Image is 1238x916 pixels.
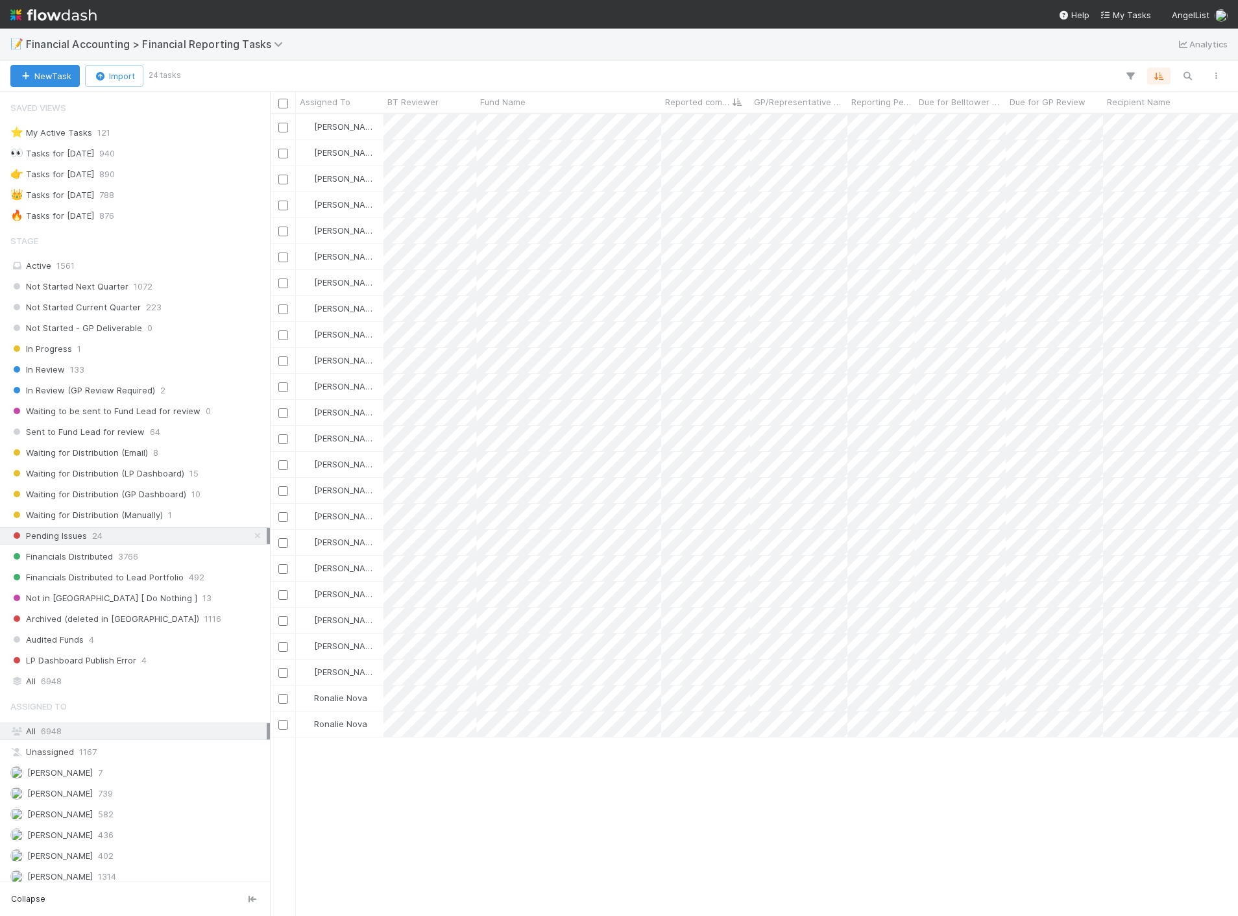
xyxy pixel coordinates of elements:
span: [PERSON_NAME] [314,121,380,132]
span: Financial Accounting > Financial Reporting Tasks [26,38,289,51]
input: Toggle Row Selected [278,564,288,574]
span: Due for Belltower Review [919,95,1002,108]
div: [PERSON_NAME] [301,172,377,185]
div: Tasks for [DATE] [10,145,94,162]
span: [PERSON_NAME] [314,641,380,651]
img: avatar_030f5503-c087-43c2-95d1-dd8963b2926c.png [302,199,312,210]
span: 223 [146,299,162,316]
img: avatar_c0d2ec3f-77e2-40ea-8107-ee7bdb5edede.png [302,433,312,443]
input: Toggle Row Selected [278,486,288,496]
div: [PERSON_NAME] [301,250,377,263]
img: avatar_fee1282a-8af6-4c79-b7c7-bf2cfad99775.png [10,787,23,800]
img: avatar_c7c7de23-09de-42ad-8e02-7981c37ee075.png [302,225,312,236]
span: [PERSON_NAME] [27,850,93,861]
span: 788 [99,187,114,203]
span: Assigned To [10,693,67,719]
div: [PERSON_NAME] [301,510,377,523]
span: [PERSON_NAME] [27,830,93,840]
span: Stage [10,228,38,254]
span: [PERSON_NAME] [314,459,380,469]
span: [PERSON_NAME] [314,173,380,184]
span: [PERSON_NAME] [314,589,380,599]
span: 1072 [134,279,152,295]
span: In Progress [10,341,72,357]
span: [PERSON_NAME] [314,407,380,417]
div: Ronalie Nova [301,691,367,704]
span: [PERSON_NAME] [314,329,380,340]
span: 436 [98,827,114,843]
input: Toggle Row Selected [278,694,288,704]
span: 1116 [204,611,221,627]
img: avatar_c0d2ec3f-77e2-40ea-8107-ee7bdb5edede.png [302,407,312,417]
span: 👉 [10,168,23,179]
span: AngelList [1172,10,1209,20]
input: Toggle Row Selected [278,382,288,392]
span: 121 [97,125,110,141]
small: 24 tasks [149,69,181,81]
span: [PERSON_NAME] [314,199,380,210]
input: Toggle Row Selected [278,304,288,314]
img: avatar_c7c7de23-09de-42ad-8e02-7981c37ee075.png [302,277,312,288]
img: avatar_e5ec2f5b-afc7-4357-8cf1-2139873d70b1.png [302,511,312,521]
span: Pending Issues [10,528,87,544]
span: In Review (GP Review Required) [10,382,155,399]
input: Toggle Row Selected [278,253,288,262]
div: Tasks for [DATE] [10,166,94,182]
div: [PERSON_NAME] [301,536,377,549]
img: avatar_c0d2ec3f-77e2-40ea-8107-ee7bdb5edede.png [302,381,312,391]
div: [PERSON_NAME] [301,613,377,626]
input: Toggle Row Selected [278,175,288,184]
img: avatar_705f3a58-2659-4f93-91ad-7a5be837418b.png [302,589,312,599]
img: avatar_c7c7de23-09de-42ad-8e02-7981c37ee075.png [1215,9,1228,22]
div: Tasks for [DATE] [10,208,94,224]
span: Reporting Period [851,95,912,108]
span: 876 [99,208,114,224]
span: 739 [98,786,113,802]
span: [PERSON_NAME] [314,667,380,677]
img: avatar_030f5503-c087-43c2-95d1-dd8963b2926c.png [10,808,23,821]
div: [PERSON_NAME] [301,224,377,237]
span: Waiting for Distribution (Email) [10,445,148,461]
span: Recipient Name [1107,95,1171,108]
span: 1167 [79,744,97,760]
input: Toggle Row Selected [278,279,288,288]
div: [PERSON_NAME] [301,432,377,445]
input: Toggle Row Selected [278,538,288,548]
div: Ronalie Nova [301,717,367,730]
span: [PERSON_NAME] [314,563,380,573]
span: 2 [160,382,165,399]
div: [PERSON_NAME] [301,380,377,393]
div: [PERSON_NAME] [301,302,377,315]
img: avatar_c0d2ec3f-77e2-40ea-8107-ee7bdb5edede.png [302,459,312,469]
span: Fund Name [480,95,526,108]
span: [PERSON_NAME] [314,355,380,365]
span: [PERSON_NAME] [314,485,380,495]
span: ⭐ [10,127,23,138]
span: [PERSON_NAME] [27,809,93,819]
img: avatar_e5ec2f5b-afc7-4357-8cf1-2139873d70b1.png [10,849,23,862]
span: 0 [147,320,152,336]
span: Sent to Fund Lead for review [10,424,145,440]
span: 15 [189,465,199,482]
span: [PERSON_NAME] [314,381,380,391]
div: Help [1058,8,1089,21]
span: 133 [70,362,84,378]
div: [PERSON_NAME] [301,328,377,341]
span: 890 [99,166,115,182]
span: 0 [206,403,211,419]
span: Waiting for Distribution (Manually) [10,507,163,523]
span: LP Dashboard Publish Error [10,652,136,669]
input: Toggle Row Selected [278,668,288,678]
input: Toggle Row Selected [278,356,288,366]
span: 24 [92,528,103,544]
div: Active [10,258,267,274]
input: Toggle Row Selected [278,616,288,626]
img: avatar_487f705b-1efa-4920-8de6-14528bcda38c.png [302,667,312,677]
span: In Review [10,362,65,378]
span: [PERSON_NAME] [314,251,380,262]
span: [PERSON_NAME] [314,433,380,443]
button: NewTask [10,65,80,87]
span: [PERSON_NAME] [314,511,380,521]
span: [PERSON_NAME] [314,277,380,288]
span: Not Started Next Quarter [10,279,128,295]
